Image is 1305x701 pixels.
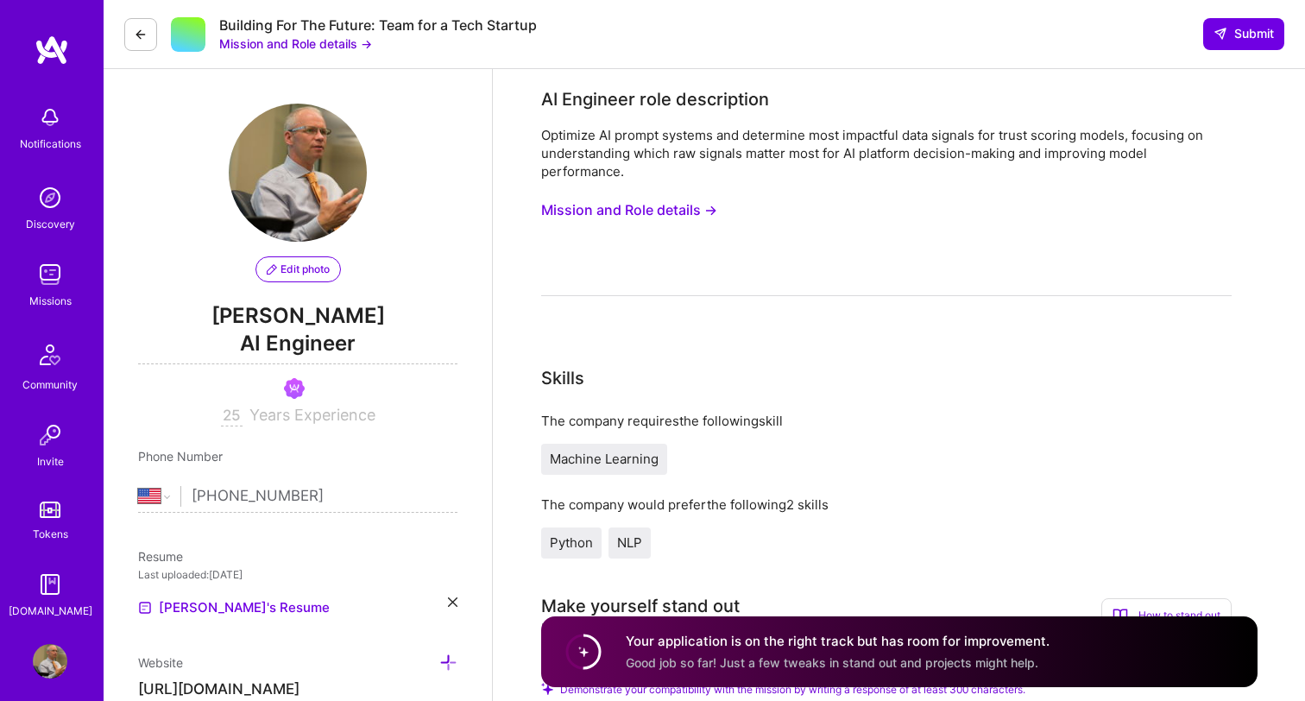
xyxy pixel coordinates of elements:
[35,35,69,66] img: logo
[33,100,67,135] img: bell
[1113,608,1128,623] i: icon BookOpen
[9,602,92,620] div: [DOMAIN_NAME]
[221,406,243,426] input: XX
[22,376,78,394] div: Community
[33,644,67,679] img: User Avatar
[1101,598,1232,633] div: How to stand out
[560,683,1025,696] span: Demonstrate your compatibility with the mission by writing a response of at least 300 characters.
[33,418,67,452] img: Invite
[40,502,60,518] img: tokens
[550,451,659,467] span: Machine Learning
[33,525,68,543] div: Tokens
[1203,18,1284,49] button: Submit
[134,28,148,41] i: icon LeftArrowDark
[550,534,593,551] span: Python
[33,257,67,292] img: teamwork
[626,632,1050,650] h4: Your application is on the right track but has room for improvement.
[219,35,372,53] button: Mission and Role details →
[138,597,330,618] a: [PERSON_NAME]'s Resume
[267,264,277,275] i: icon PencilPurple
[541,683,553,695] i: Check
[1214,25,1274,42] span: Submit
[138,601,152,615] img: Resume
[626,655,1038,670] span: Good job so far! Just a few tweaks in stand out and projects might help.
[29,292,72,310] div: Missions
[541,412,1232,430] div: The company requires the following skill
[138,655,183,670] span: Website
[255,256,341,282] button: Edit photo
[26,215,75,233] div: Discovery
[541,86,769,112] div: AI Engineer role description
[33,567,67,602] img: guide book
[617,534,642,551] span: NLP
[267,262,330,277] span: Edit photo
[138,549,183,564] span: Resume
[37,452,64,470] div: Invite
[284,378,305,399] img: Been on Mission
[219,16,537,35] div: Building For The Future: Team for a Tech Startup
[138,303,457,329] span: [PERSON_NAME]
[1214,27,1227,41] i: icon SendLight
[541,194,717,226] button: Mission and Role details →
[138,449,223,464] span: Phone Number
[138,565,457,584] div: Last uploaded: [DATE]
[28,644,72,679] a: User Avatar
[33,180,67,215] img: discovery
[229,104,367,242] img: User Avatar
[192,471,457,521] input: +1 (000) 000-0000
[448,597,457,607] i: icon Close
[541,365,584,391] div: Skills
[541,496,1232,514] div: The company would prefer the following 2 skills
[541,593,740,619] div: Make yourself stand out
[249,406,375,424] span: Years Experience
[20,135,81,153] div: Notifications
[29,334,71,376] img: Community
[138,329,457,364] span: AI Engineer
[541,126,1232,180] div: Optimize AI prompt systems and determine most impactful data signals for trust scoring models, fo...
